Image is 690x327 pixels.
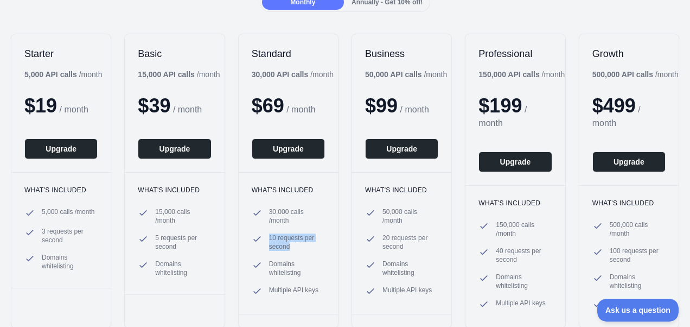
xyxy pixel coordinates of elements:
span: 500,000 calls / month [610,221,666,238]
span: 10 requests per second [269,234,325,251]
h3: What's included [592,199,666,207]
span: 50,000 calls / month [382,207,438,225]
iframe: Toggle Customer Support [597,299,679,322]
span: 40 requests per second [496,247,552,264]
h3: What's included [478,199,552,207]
span: 5 requests per second [155,234,211,251]
span: 150,000 calls / month [496,221,552,238]
span: 30,000 calls / month [269,207,325,225]
span: 15,000 calls / month [155,207,211,225]
span: 20 requests per second [382,234,438,251]
span: 100 requests per second [610,247,666,264]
